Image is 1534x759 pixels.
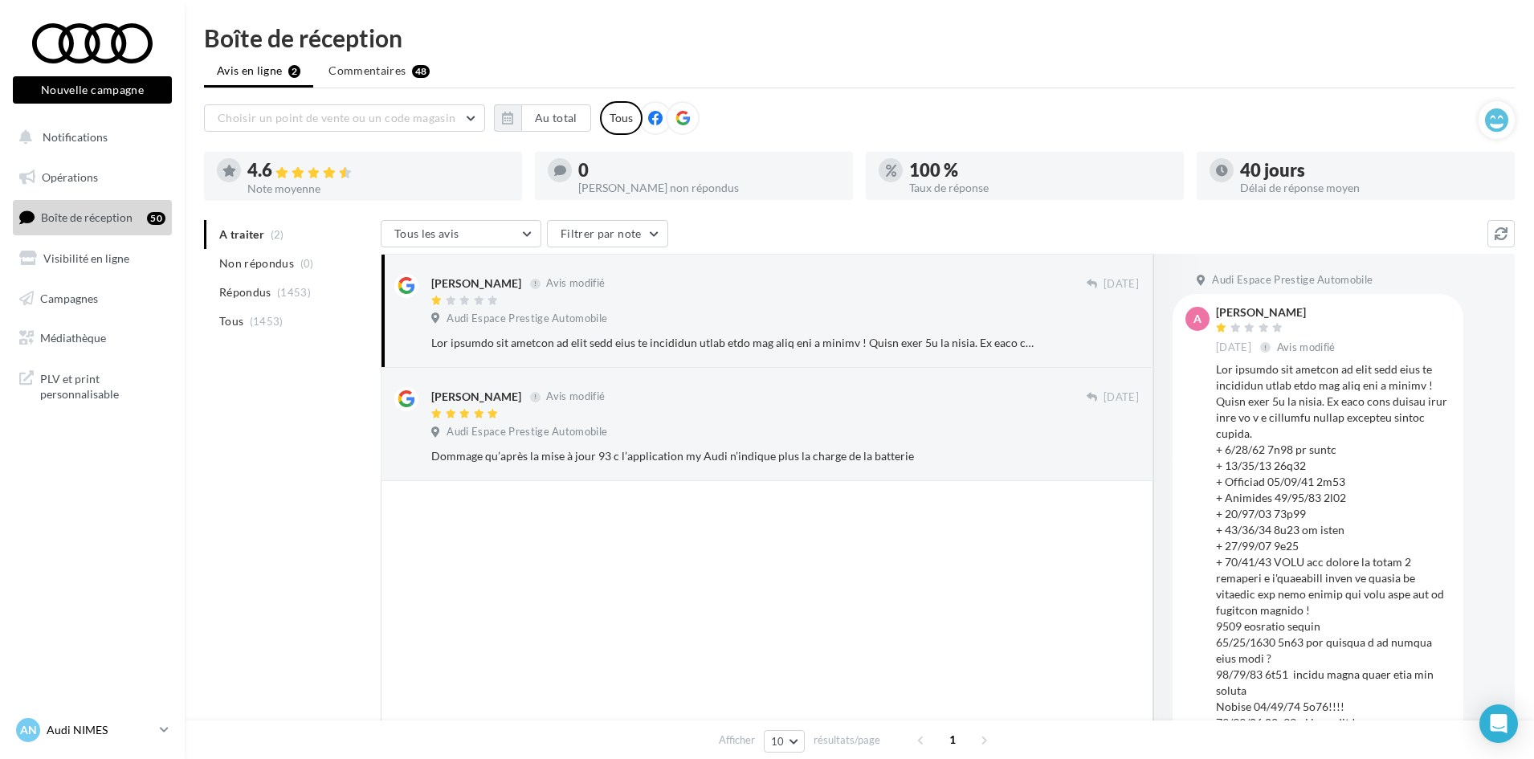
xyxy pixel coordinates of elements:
div: [PERSON_NAME] [431,275,521,292]
a: PLV et print personnalisable [10,361,175,409]
button: Nouvelle campagne [13,76,172,104]
div: Open Intercom Messenger [1479,704,1518,743]
span: (0) [300,257,314,270]
span: Visibilité en ligne [43,251,129,265]
button: Filtrer par note [547,220,668,247]
span: Choisir un point de vente ou un code magasin [218,111,455,124]
div: 4.6 [247,161,509,180]
button: Au total [494,104,591,132]
span: AN [20,722,37,738]
div: [PERSON_NAME] non répondus [578,182,840,194]
div: 48 [412,65,430,78]
div: Boîte de réception [204,26,1515,50]
button: Choisir un point de vente ou un code magasin [204,104,485,132]
span: Avis modifié [546,390,605,403]
a: Boîte de réception50 [10,200,175,235]
span: 10 [771,735,785,748]
span: Commentaires [328,63,406,79]
button: Notifications [10,120,169,154]
span: Tous [219,313,243,329]
span: résultats/page [814,732,880,748]
span: Non répondus [219,255,294,271]
span: Campagnes [40,291,98,304]
span: A [1193,311,1201,327]
a: Opérations [10,161,175,194]
div: Tous [600,101,643,135]
div: Note moyenne [247,183,509,194]
span: Afficher [719,732,755,748]
div: [PERSON_NAME] [1216,307,1339,318]
div: Taux de réponse [909,182,1171,194]
div: 40 jours [1240,161,1502,179]
span: Tous les avis [394,226,459,240]
button: 10 [764,730,805,753]
div: 0 [578,161,840,179]
span: Audi Espace Prestige Automobile [1212,273,1373,288]
span: Boîte de réception [41,210,133,224]
span: Audi Espace Prestige Automobile [447,425,607,439]
span: [DATE] [1104,277,1139,292]
div: Délai de réponse moyen [1240,182,1502,194]
div: [PERSON_NAME] [431,389,521,405]
span: [DATE] [1104,390,1139,405]
div: 100 % [909,161,1171,179]
span: PLV et print personnalisable [40,368,165,402]
button: Au total [521,104,591,132]
span: Avis modifié [1277,341,1336,353]
span: Avis modifié [546,277,605,290]
span: Répondus [219,284,271,300]
p: Audi NIMES [47,722,153,738]
span: Opérations [42,170,98,184]
span: [DATE] [1216,341,1251,355]
div: Dommage qu’après la mise à jour 93 c l’application my Audi n’indique plus la charge de la batterie [431,448,1034,464]
span: Notifications [43,130,108,144]
a: Médiathèque [10,321,175,355]
button: Tous les avis [381,220,541,247]
div: Lor ipsumdo sit ametcon ad elit sedd eius te incididun utlab etdo mag aliq eni a minimv ! Quisn e... [431,335,1034,351]
span: 1 [940,727,965,753]
span: Audi Espace Prestige Automobile [447,312,607,326]
a: AN Audi NIMES [13,715,172,745]
div: 50 [147,212,165,225]
span: (1453) [277,286,311,299]
span: Médiathèque [40,331,106,345]
span: (1453) [250,315,284,328]
a: Visibilité en ligne [10,242,175,275]
a: Campagnes [10,282,175,316]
